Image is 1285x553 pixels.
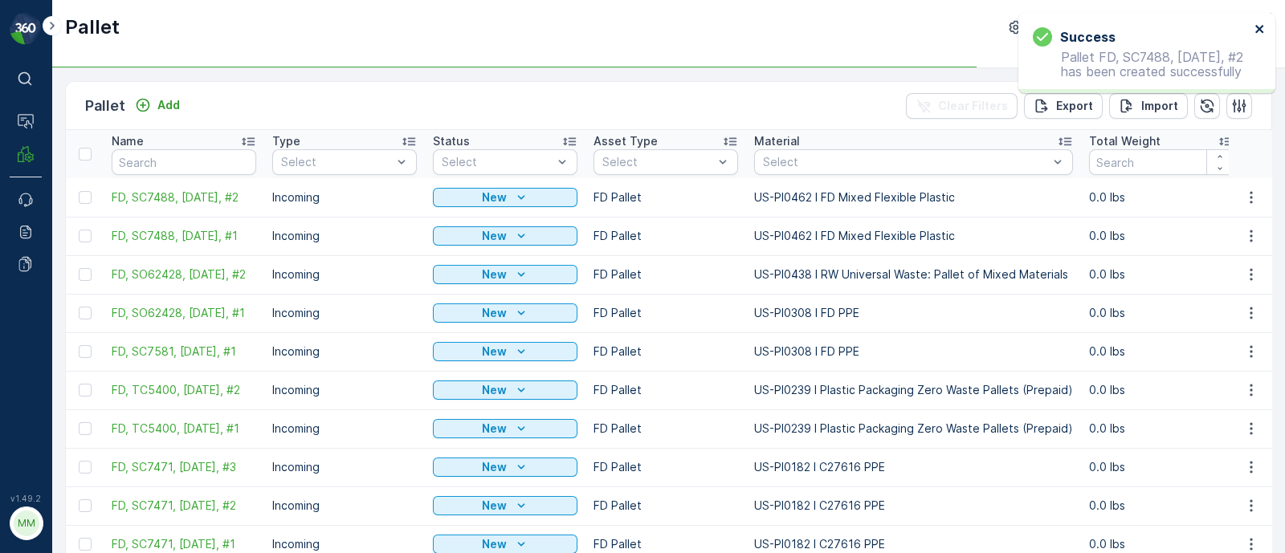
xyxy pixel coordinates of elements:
a: FD, TC5400, 09/05/25, #2 [112,382,256,398]
button: New [433,188,577,207]
td: US-PI0462 I FD Mixed Flexible Plastic [746,178,1081,217]
td: US-PI0182 I C27616 PPE [746,486,1081,525]
a: FD, TC5400, 09/05/25, #1 [112,421,256,437]
p: Status [433,133,470,149]
button: New [433,419,577,438]
h3: Success [1060,27,1116,47]
td: FD Pallet [585,448,746,486]
a: FD, SC7471, 09/05/25, #3 [112,459,256,475]
td: FD Pallet [585,332,746,371]
a: FD, SC7581, 09/05/25, #1 [112,344,256,360]
button: MM [10,506,42,540]
p: Pallet [85,95,125,117]
div: Toggle Row Selected [79,538,92,551]
p: Import [1141,98,1178,114]
p: Asset Type [594,133,658,149]
p: Material [754,133,800,149]
span: FD, SC7488, [DATE], #2 [112,189,256,205]
p: Pallet [65,14,120,40]
button: New [433,496,577,515]
td: 0.0 lbs [1081,332,1242,371]
p: Total Weight [1089,133,1161,149]
td: US-PI0239 I Plastic Packaging Zero Waste Pallets (Prepaid) [746,371,1081,409]
button: New [433,457,577,477]
p: Select [602,154,713,170]
div: MM [14,510,39,536]
button: New [433,380,577,400]
button: Add [128,96,186,115]
div: Toggle Row Selected [79,422,92,435]
td: Incoming [264,371,425,409]
p: New [482,228,507,244]
span: FD, SC7471, [DATE], #3 [112,459,256,475]
p: New [482,189,507,205]
span: FD, TC5400, [DATE], #1 [112,421,256,437]
div: Toggle Row Selected [79,191,92,204]
td: Incoming [264,255,425,294]
p: New [482,382,507,398]
p: New [482,536,507,552]
td: US-PI0462 I FD Mixed Flexible Plastic [746,217,1081,255]
td: 0.0 lbs [1081,371,1242,409]
p: New [482,305,507,321]
td: FD Pallet [585,371,746,409]
input: Search [112,149,256,175]
td: 0.0 lbs [1081,255,1242,294]
span: FD, SO62428, [DATE], #1 [112,305,256,321]
div: Toggle Row Selected [79,230,92,242]
td: US-PI0438 I RW Universal Waste: Pallet of Mixed Materials [746,255,1081,294]
p: Export [1056,98,1093,114]
p: Name [112,133,144,149]
td: US-PI0239 I Plastic Packaging Zero Waste Pallets (Prepaid) [746,409,1081,448]
span: FD, SC7581, [DATE], #1 [112,344,256,360]
div: Toggle Row Selected [79,499,92,512]
button: New [433,303,577,323]
input: Search [1089,149,1234,175]
p: New [482,421,507,437]
p: Pallet FD, SC7488, [DATE], #2 has been created successfully [1033,50,1250,79]
span: FD, SC7471, [DATE], #2 [112,498,256,514]
td: FD Pallet [585,178,746,217]
p: New [482,344,507,360]
td: Incoming [264,178,425,217]
span: FD, SC7488, [DATE], #1 [112,228,256,244]
p: New [482,498,507,514]
p: New [482,459,507,475]
td: 0.0 lbs [1081,448,1242,486]
button: New [433,226,577,246]
div: Toggle Row Selected [79,268,92,281]
td: FD Pallet [585,409,746,448]
a: FD, SO62428, 8/29/25, #1 [112,305,256,321]
td: 0.0 lbs [1081,294,1242,332]
td: US-PI0308 I FD PPE [746,332,1081,371]
p: Select [442,154,553,170]
td: Incoming [264,486,425,525]
td: Incoming [264,217,425,255]
td: 0.0 lbs [1081,486,1242,525]
p: Clear Filters [938,98,1008,114]
td: US-PI0308 I FD PPE [746,294,1081,332]
button: Import [1109,93,1188,119]
td: 0.0 lbs [1081,178,1242,217]
td: FD Pallet [585,486,746,525]
div: Toggle Row Selected [79,307,92,319]
p: Select [281,154,392,170]
td: FD Pallet [585,294,746,332]
a: FD, SC7471, 09/05/25, #1 [112,536,256,552]
span: FD, SO62428, [DATE], #2 [112,266,256,283]
div: Toggle Row Selected [79,345,92,358]
td: FD Pallet [585,255,746,294]
a: FD, SC7488, 09/03/25, #2 [112,189,256,205]
td: FD Pallet [585,217,746,255]
a: FD, SC7488, 09/03/25, #1 [112,228,256,244]
td: 0.0 lbs [1081,217,1242,255]
td: Incoming [264,409,425,448]
span: FD, TC5400, [DATE], #2 [112,382,256,398]
p: Type [272,133,300,149]
td: US-PI0182 I C27616 PPE [746,448,1081,486]
button: New [433,265,577,284]
button: New [433,342,577,361]
span: FD, SC7471, [DATE], #1 [112,536,256,552]
button: close [1254,22,1266,38]
button: Clear Filters [906,93,1018,119]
